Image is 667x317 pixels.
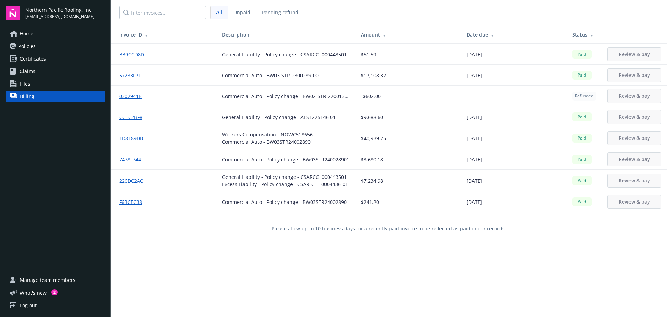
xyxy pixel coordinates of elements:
[575,199,589,205] span: Paid
[6,66,105,77] a: Claims
[361,72,386,79] span: $17,108.32
[619,198,650,205] span: Review & pay
[222,173,348,181] div: General Liability - Policy change - CSARCGL000443501
[619,177,650,184] span: Review & pay
[467,156,482,163] span: [DATE]
[607,131,661,145] button: Review & pay
[6,289,58,296] button: What's new2
[607,89,661,103] button: Review & pay
[6,28,105,39] a: Home
[119,135,149,142] a: 1D8189DB
[607,68,661,82] button: Review & pay
[572,31,596,38] div: Status
[467,198,482,206] span: [DATE]
[111,212,667,245] div: Please allow up to 10 business days for a recently paid invoice to be reflected as paid in our re...
[467,177,482,184] span: [DATE]
[361,156,383,163] span: $3,680.18
[467,135,482,142] span: [DATE]
[619,93,650,99] span: Review & pay
[222,181,348,188] div: Excess Liability - Policy change - CSAR-CEL-0004436-01
[119,177,149,184] a: 226DC2AC
[20,289,47,296] span: What ' s new
[262,9,298,16] span: Pending refund
[25,6,94,14] span: Northern Pacific Roofing, Inc.
[619,72,650,78] span: Review & pay
[119,6,206,19] input: Filter invoices...
[607,195,661,209] button: Review & pay
[222,51,347,58] div: General Liability - Policy change - CSARCGL000443501
[361,177,383,184] span: $7,234.98
[119,31,211,38] div: Invoice ID
[119,93,147,100] a: 0302941B
[575,93,593,99] span: Refunded
[222,131,313,138] div: Workers Compensation - NOWC518656
[20,300,37,311] div: Log out
[361,31,455,38] div: Amount
[119,113,148,121] a: CCEC2BF8
[361,51,376,58] span: $51.59
[20,91,34,102] span: Billing
[222,72,319,79] div: Commercial Auto - BW03-STR-2300289-00
[119,72,147,79] a: 57233F71
[575,135,589,141] span: Paid
[20,78,30,89] span: Files
[222,113,336,121] div: General Liability - Policy change - AES1225146 01
[467,31,561,38] div: Date due
[25,6,105,20] button: Northern Pacific Roofing, Inc.[EMAIL_ADDRESS][DOMAIN_NAME]
[119,156,147,163] a: 7478F744
[6,91,105,102] a: Billing
[51,289,58,295] div: 2
[222,93,350,100] div: Commercial Auto - Policy change - BW02-STR-2200139-01
[619,135,650,141] span: Review & pay
[25,14,94,20] span: [EMAIL_ADDRESS][DOMAIN_NAME]
[222,138,313,145] div: Commercial Auto - BW03STR240028901
[119,198,148,206] a: F6BCEC38
[467,72,482,79] span: [DATE]
[6,6,20,20] img: navigator-logo.svg
[18,41,36,52] span: Policies
[222,31,350,38] div: Description
[619,51,650,57] span: Review & pay
[361,135,386,142] span: $40,939.25
[575,51,589,57] span: Paid
[361,113,383,121] span: $9,688.60
[20,53,46,64] span: Certificates
[222,156,349,163] div: Commercial Auto - Policy change - BW03STR240028901
[6,275,105,286] a: Manage team members
[575,72,589,78] span: Paid
[361,198,379,206] span: $241.20
[20,28,33,39] span: Home
[607,174,661,188] button: Review & pay
[216,9,222,16] span: All
[607,152,661,166] button: Review & pay
[467,51,482,58] span: [DATE]
[6,53,105,64] a: Certificates
[20,66,35,77] span: Claims
[619,156,650,163] span: Review & pay
[6,41,105,52] a: Policies
[575,177,589,184] span: Paid
[20,275,75,286] span: Manage team members
[575,156,589,163] span: Paid
[119,51,150,58] a: BB9CCD8D
[467,113,482,121] span: [DATE]
[575,114,589,120] span: Paid
[619,113,650,120] span: Review & pay
[233,9,250,16] span: Unpaid
[607,47,661,61] button: Review & pay
[361,93,381,100] span: -$602.00
[222,198,349,206] div: Commercial Auto - Policy change - BW03STR240028901
[607,110,661,124] button: Review & pay
[6,78,105,89] a: Files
